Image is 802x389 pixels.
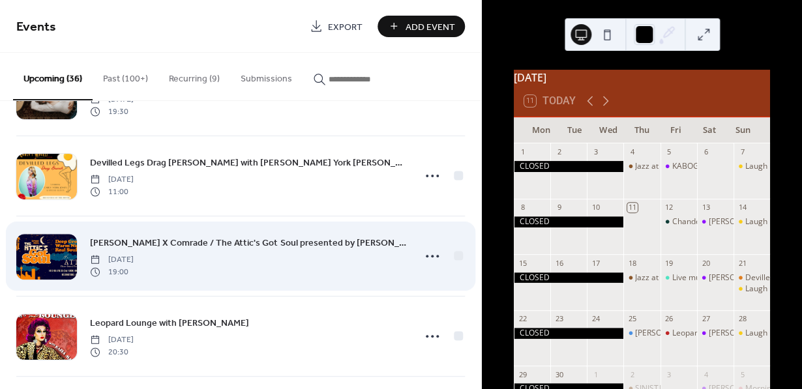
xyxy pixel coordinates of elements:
div: Fri [659,117,692,143]
div: CLOSED [514,272,623,283]
div: 3 [664,369,674,379]
div: Laugh Loft Stand Up Comedy [734,283,770,295]
div: 30 [554,369,564,379]
div: [DATE] [514,70,770,85]
div: 10 [591,203,601,212]
div: 6 [701,147,711,157]
button: Add Event [378,16,465,37]
div: 4 [701,369,711,379]
span: [DATE] [90,174,134,186]
div: 16 [554,258,564,268]
div: 19 [664,258,674,268]
div: 7 [737,147,747,157]
div: 9 [554,203,564,212]
div: Chandelier Club Burlesque [661,216,697,227]
span: 11:00 [90,186,134,197]
div: Thu [625,117,659,143]
div: 25 [627,314,637,324]
div: 4 [627,147,637,157]
div: Jazz at The Attic presented by Scott Morin: BARITONE MADNESS feat. KEITH O'ROURKE, PAT BELLEVEAU,... [623,161,660,172]
span: [PERSON_NAME] X Comrade / The Attic's Got Soul presented by [PERSON_NAME] [90,237,406,250]
div: 29 [518,369,527,379]
div: 28 [737,314,747,324]
span: 20:30 [90,346,134,358]
div: 1 [518,147,527,157]
div: Carly's Angels Season 26 [697,328,734,339]
div: Carly's Angels Season 26 [697,216,734,227]
span: Devilled Legs Drag [PERSON_NAME] with [PERSON_NAME] York [PERSON_NAME] [90,156,406,170]
div: Devilled Legs Drag Brunch with Carly York Jones [734,272,770,283]
div: 13 [701,203,711,212]
div: 12 [664,203,674,212]
button: Submissions [230,53,303,99]
div: Sargeant X Comrade / The Attic's Got Soul presented by Scott Morin [623,328,660,339]
a: Devilled Legs Drag [PERSON_NAME] with [PERSON_NAME] York [PERSON_NAME] [90,155,406,170]
span: Events [16,14,56,40]
span: 19:00 [90,266,134,278]
div: Mon [524,117,558,143]
button: Past (100+) [93,53,158,99]
span: [DATE] [90,334,134,346]
span: 19:30 [90,106,134,117]
div: 21 [737,258,747,268]
div: Tue [558,117,592,143]
div: Laugh Loft Stand Up Comedy [734,216,770,227]
div: Sat [692,117,726,143]
a: [PERSON_NAME] X Comrade / The Attic's Got Soul presented by [PERSON_NAME] [90,235,406,250]
div: 26 [664,314,674,324]
div: 1 [591,369,601,379]
div: Jazz at The Attic presented by Scott Morin: ESMO - MICHAEL OCCHIPINTI AND ELIZABETH SHEPHERD [623,272,660,283]
div: 8 [518,203,527,212]
div: Leopard Lounge with Karla Marx [661,328,697,339]
div: Sun [726,117,760,143]
a: Export [300,16,372,37]
div: 23 [554,314,564,324]
div: CLOSED [514,216,623,227]
div: 5 [664,147,674,157]
div: 20 [701,258,711,268]
div: Chandelier Club Burlesque [672,216,769,227]
div: CLOSED [514,161,623,172]
div: 14 [737,203,747,212]
div: Carly's Angels Season 26 [697,272,734,283]
div: 2 [627,369,637,379]
div: 11 [627,203,637,212]
div: CLOSED [514,328,623,339]
span: [DATE] [90,254,134,266]
div: 22 [518,314,527,324]
div: Laugh Loft Stand Up Comedy [734,161,770,172]
div: Laugh Loft Stand Up Comedy [734,328,770,339]
div: 15 [518,258,527,268]
div: 5 [737,369,747,379]
button: Upcoming (36) [13,53,93,100]
span: Leopard Lounge with [PERSON_NAME] [90,317,249,330]
div: KABOGERANG BHAGHARI: Fierce in the Rainbow [661,161,697,172]
div: 2 [554,147,564,157]
div: 27 [701,314,711,324]
div: Live music: Erika Mae ft. Eric Braun [661,272,697,283]
div: 3 [591,147,601,157]
button: Recurring (9) [158,53,230,99]
div: Wed [591,117,625,143]
div: 18 [627,258,637,268]
a: Leopard Lounge with [PERSON_NAME] [90,315,249,330]
div: 17 [591,258,601,268]
span: Add Event [406,20,455,34]
span: Export [328,20,363,34]
div: 24 [591,314,601,324]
